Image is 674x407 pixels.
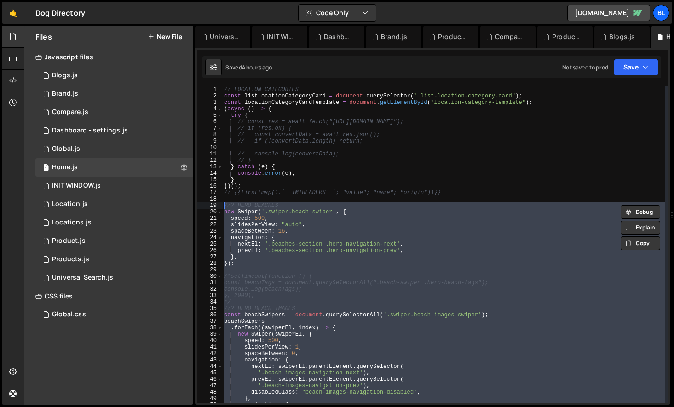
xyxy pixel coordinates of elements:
[24,287,193,305] div: CSS files
[197,228,223,235] div: 23
[197,267,223,273] div: 29
[52,90,78,98] div: Brand.js
[299,5,376,21] button: Code Only
[197,318,223,325] div: 37
[197,305,223,312] div: 35
[197,119,223,125] div: 6
[197,202,223,209] div: 19
[197,357,223,363] div: 43
[197,157,223,164] div: 12
[2,2,24,24] a: 🤙
[35,195,193,213] : 16220/43679.js
[197,112,223,119] div: 5
[197,254,223,260] div: 27
[52,163,78,172] div: Home.js
[267,32,296,41] div: INIT WINDOW.js
[197,383,223,389] div: 47
[197,196,223,202] div: 18
[35,305,193,324] div: 16220/43682.css
[197,299,223,305] div: 34
[381,32,407,41] div: Brand.js
[621,236,660,250] button: Copy
[197,144,223,151] div: 10
[197,325,223,331] div: 38
[35,250,193,269] div: 16220/44324.js
[438,32,467,41] div: Product.js
[242,63,272,71] div: 4 hours ago
[35,85,193,103] div: 16220/44394.js
[197,389,223,396] div: 48
[35,213,193,232] div: 16220/43680.js
[197,247,223,254] div: 26
[197,164,223,170] div: 13
[225,63,272,71] div: Saved
[52,108,88,116] div: Compare.js
[197,132,223,138] div: 8
[197,292,223,299] div: 33
[621,205,660,219] button: Debug
[197,331,223,338] div: 39
[197,235,223,241] div: 24
[197,280,223,286] div: 31
[52,182,101,190] div: INIT WINDOW.js
[495,32,524,41] div: Compare.js
[197,396,223,402] div: 49
[35,177,193,195] div: 16220/44477.js
[35,269,193,287] div: 16220/45124.js
[52,310,86,319] div: Global.css
[52,71,78,80] div: Blogs.js
[197,363,223,370] div: 44
[35,232,193,250] div: 16220/44393.js
[35,158,193,177] div: 16220/44319.js
[197,151,223,157] div: 11
[197,222,223,228] div: 22
[609,32,635,41] div: Blogs.js
[552,32,582,41] div: Products.js
[197,177,223,183] div: 15
[197,189,223,196] div: 17
[197,215,223,222] div: 21
[35,121,193,140] div: 16220/44476.js
[35,66,193,85] div: 16220/44321.js
[210,32,239,41] div: Universal Search.js
[197,312,223,318] div: 36
[52,200,88,208] div: Location.js
[197,125,223,132] div: 7
[197,344,223,350] div: 41
[197,338,223,344] div: 40
[197,170,223,177] div: 14
[52,126,128,135] div: Dashboard - settings.js
[621,221,660,235] button: Explain
[35,103,193,121] div: 16220/44328.js
[35,32,52,42] h2: Files
[52,255,89,264] div: Products.js
[197,286,223,292] div: 32
[197,370,223,376] div: 45
[197,209,223,215] div: 20
[197,376,223,383] div: 46
[35,140,193,158] div: 16220/43681.js
[52,274,113,282] div: Universal Search.js
[197,183,223,189] div: 16
[197,93,223,99] div: 2
[52,218,92,227] div: Locations.js
[43,165,49,172] span: 1
[197,273,223,280] div: 30
[197,86,223,93] div: 1
[562,63,608,71] div: Not saved to prod
[197,260,223,267] div: 28
[197,99,223,106] div: 3
[197,350,223,357] div: 42
[614,59,658,75] button: Save
[197,241,223,247] div: 25
[324,32,353,41] div: Dashboard - settings.js
[653,5,669,21] a: Bl
[24,48,193,66] div: Javascript files
[567,5,650,21] a: [DOMAIN_NAME]
[148,33,182,40] button: New File
[197,138,223,144] div: 9
[35,7,85,18] div: Dog Directory
[52,145,80,153] div: Global.js
[52,237,86,245] div: Product.js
